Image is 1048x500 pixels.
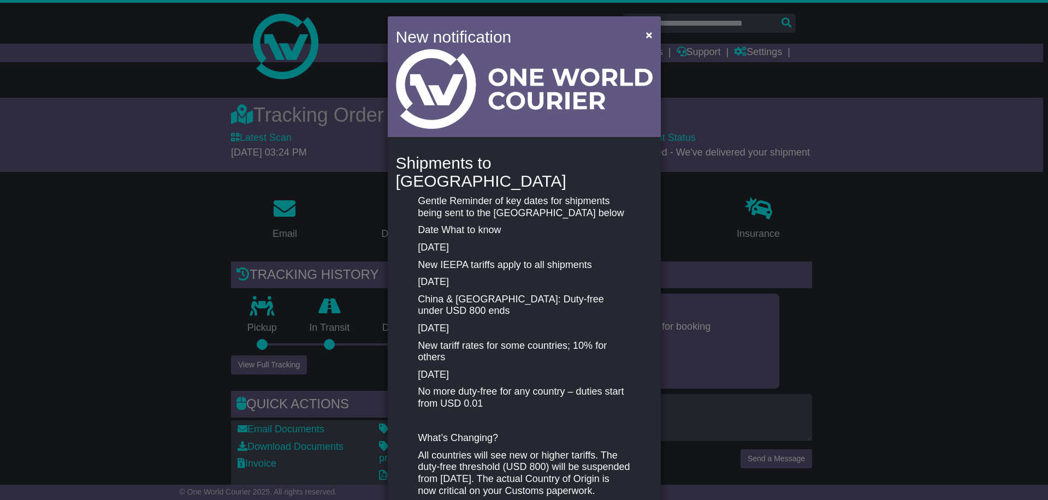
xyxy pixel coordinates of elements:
[418,340,630,364] p: New tariff rates for some countries; 10% for others
[418,432,630,444] p: What’s Changing?
[418,294,630,317] p: China & [GEOGRAPHIC_DATA]: Duty-free under USD 800 ends
[396,49,653,129] img: Light
[396,25,630,49] h4: New notification
[640,23,658,46] button: Close
[418,386,630,409] p: No more duty-free for any country – duties start from USD 0.01
[418,369,630,381] p: [DATE]
[418,323,630,335] p: [DATE]
[418,224,630,236] p: Date What to know
[396,154,653,190] h4: Shipments to [GEOGRAPHIC_DATA]
[418,242,630,254] p: [DATE]
[418,450,630,497] p: All countries will see new or higher tariffs. The duty-free threshold (USD 800) will be suspended...
[646,28,652,41] span: ×
[418,276,630,288] p: [DATE]
[418,259,630,271] p: New IEEPA tariffs apply to all shipments
[418,195,630,219] p: Gentle Reminder of key dates for shipments being sent to the [GEOGRAPHIC_DATA] below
